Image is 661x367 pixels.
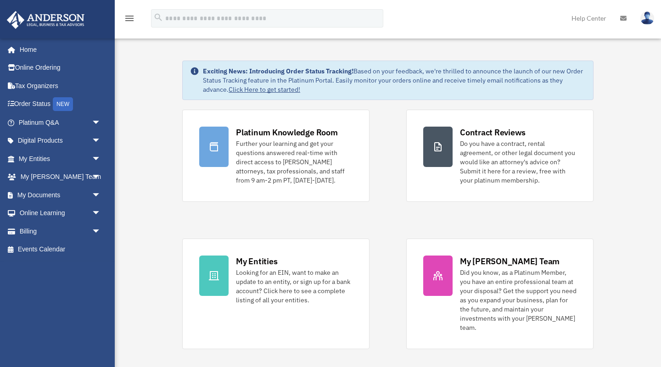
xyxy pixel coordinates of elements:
img: User Pic [640,11,654,25]
a: Online Ordering [6,59,115,77]
div: Based on your feedback, we're thrilled to announce the launch of our new Order Status Tracking fe... [203,67,586,94]
span: arrow_drop_down [92,113,110,132]
div: NEW [53,97,73,111]
div: My Entities [236,256,277,267]
a: Digital Productsarrow_drop_down [6,132,115,150]
a: Home [6,40,110,59]
a: Billingarrow_drop_down [6,222,115,240]
a: Platinum Knowledge Room Further your learning and get your questions answered real-time with dire... [182,110,370,202]
span: arrow_drop_down [92,168,110,187]
a: Order StatusNEW [6,95,115,114]
a: My Documentsarrow_drop_down [6,186,115,204]
div: Did you know, as a Platinum Member, you have an entire professional team at your disposal? Get th... [460,268,577,332]
a: My [PERSON_NAME] Teamarrow_drop_down [6,168,115,186]
div: Platinum Knowledge Room [236,127,338,138]
a: Online Learningarrow_drop_down [6,204,115,222]
a: Platinum Q&Aarrow_drop_down [6,113,115,132]
span: arrow_drop_down [92,222,110,241]
a: Events Calendar [6,240,115,259]
span: arrow_drop_down [92,150,110,168]
span: arrow_drop_down [92,132,110,150]
span: arrow_drop_down [92,186,110,205]
div: Contract Reviews [460,127,526,138]
a: Click Here to get started! [229,85,300,94]
a: My Entities Looking for an EIN, want to make an update to an entity, or sign up for a bank accoun... [182,239,370,349]
i: menu [124,13,135,24]
a: Tax Organizers [6,77,115,95]
a: menu [124,16,135,24]
div: My [PERSON_NAME] Team [460,256,560,267]
div: Further your learning and get your questions answered real-time with direct access to [PERSON_NAM... [236,139,353,185]
a: My [PERSON_NAME] Team Did you know, as a Platinum Member, you have an entire professional team at... [406,239,594,349]
strong: Exciting News: Introducing Order Status Tracking! [203,67,353,75]
img: Anderson Advisors Platinum Portal [4,11,87,29]
a: Contract Reviews Do you have a contract, rental agreement, or other legal document you would like... [406,110,594,202]
div: Do you have a contract, rental agreement, or other legal document you would like an attorney's ad... [460,139,577,185]
a: My Entitiesarrow_drop_down [6,150,115,168]
i: search [153,12,163,22]
div: Looking for an EIN, want to make an update to an entity, or sign up for a bank account? Click her... [236,268,353,305]
span: arrow_drop_down [92,204,110,223]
